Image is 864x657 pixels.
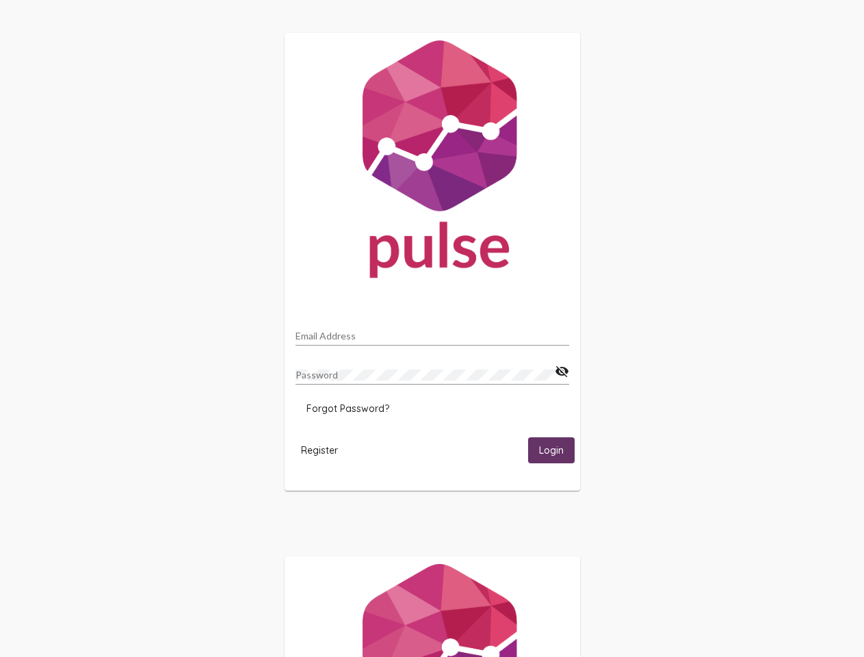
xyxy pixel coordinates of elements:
button: Login [528,437,575,463]
span: Register [301,444,338,456]
button: Register [290,437,349,463]
span: Login [539,445,564,457]
span: Forgot Password? [306,402,389,415]
mat-icon: visibility_off [555,363,569,380]
button: Forgot Password? [296,396,400,421]
img: Pulse For Good Logo [285,33,580,292]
